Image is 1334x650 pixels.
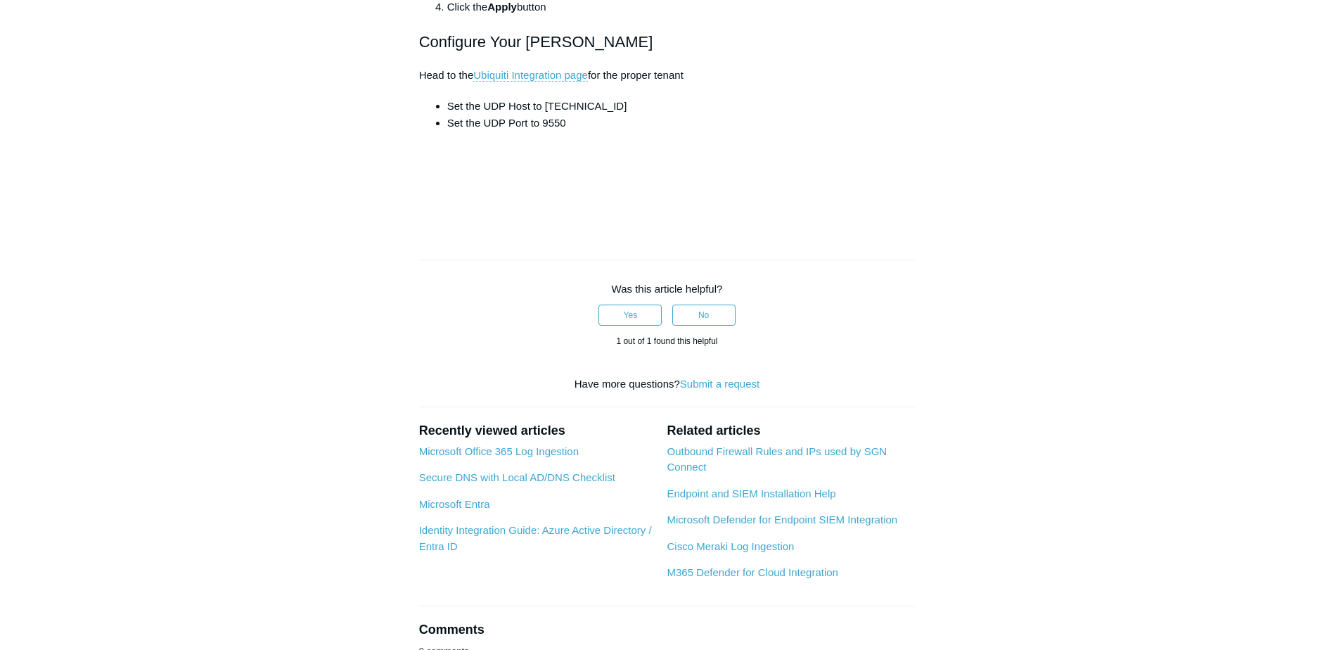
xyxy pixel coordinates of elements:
a: Secure DNS with Local AD/DNS Checklist [419,471,615,483]
li: Set the UDP Port to 9550 [447,115,916,132]
div: Have more questions? [419,376,916,393]
h2: Comments [419,620,916,639]
a: Identity Integration Guide: Azure Active Directory / Entra ID [419,524,652,552]
span: Was this article helpful? [612,283,723,295]
a: Outbound Firewall Rules and IPs used by SGN Connect [667,445,887,473]
a: Submit a request [680,378,759,390]
a: Ubiquiti Integration page [473,69,588,82]
a: Cisco Meraki Log Ingestion [667,540,794,552]
a: Microsoft Defender for Endpoint SIEM Integration [667,514,897,525]
a: Microsoft Office 365 Log Ingestion [419,445,579,457]
button: This article was helpful [598,305,662,326]
li: Set the UDP Host to [TECHNICAL_ID] [447,98,916,115]
a: Endpoint and SIEM Installation Help [667,487,835,499]
a: Microsoft Entra [419,498,490,510]
p: Head to the for the proper tenant [419,67,916,84]
h2: Recently viewed articles [419,421,653,440]
h2: Related articles [667,421,915,440]
button: This article was not helpful [672,305,736,326]
span: 1 out of 1 found this helpful [616,336,717,346]
h2: Configure Your [PERSON_NAME] [419,30,916,54]
a: M365 Defender for Cloud Integration [667,566,838,578]
strong: Apply [487,1,517,13]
